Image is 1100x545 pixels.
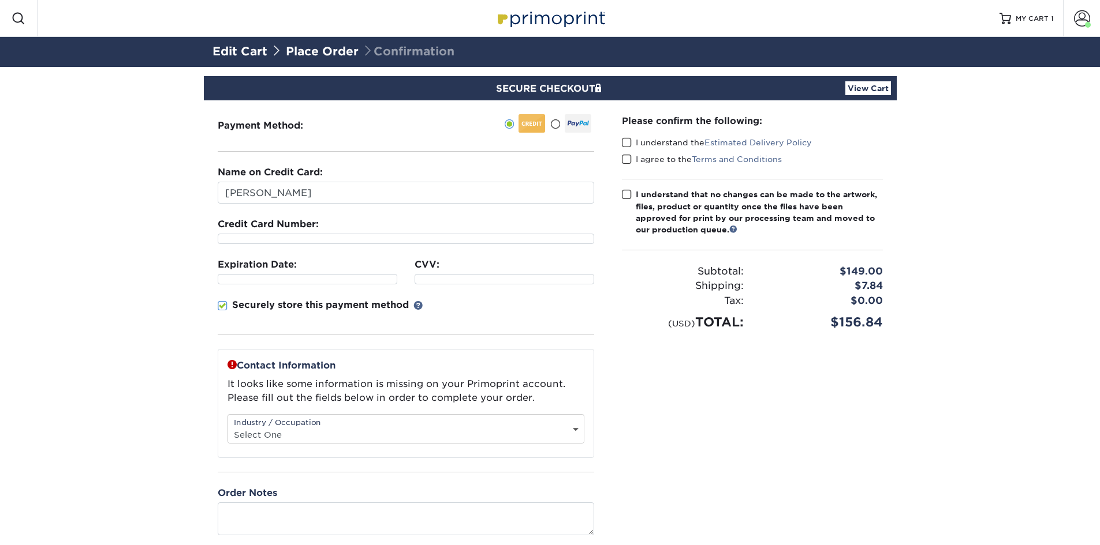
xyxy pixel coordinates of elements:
[613,264,752,279] div: Subtotal:
[218,486,277,500] label: Order Notes
[493,6,608,31] img: Primoprint
[218,182,594,204] input: First & Last Name
[212,44,267,58] a: Edit Cart
[218,120,331,131] h3: Payment Method:
[622,114,883,127] div: Please confirm the following:
[228,359,584,373] p: Contact Information
[1016,14,1049,24] span: MY CART
[752,264,892,279] div: $149.00
[613,279,752,294] div: Shipping:
[218,166,323,179] label: Name on Credit Card:
[496,83,605,94] span: SECURE CHECKOUT
[228,377,584,405] p: It looks like some information is missing on your Primoprint account. Please fill out the fields ...
[668,318,695,328] small: (USD)
[692,155,782,164] a: Terms and Conditions
[218,258,297,272] label: Expiration Date:
[362,44,454,58] span: Confirmation
[415,258,439,272] label: CVV:
[613,313,752,332] div: TOTAL:
[752,279,892,294] div: $7.84
[845,81,891,95] a: View Cart
[704,138,812,147] a: Estimated Delivery Policy
[286,44,359,58] a: Place Order
[613,294,752,309] div: Tax:
[622,137,812,148] label: I understand the
[636,189,883,236] div: I understand that no changes can be made to the artwork, files, product or quantity once the file...
[752,294,892,309] div: $0.00
[232,298,409,312] p: Securely store this payment method
[218,217,319,231] label: Credit Card Number:
[1051,14,1054,22] span: 1
[622,153,782,165] label: I agree to the
[752,313,892,332] div: $156.84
